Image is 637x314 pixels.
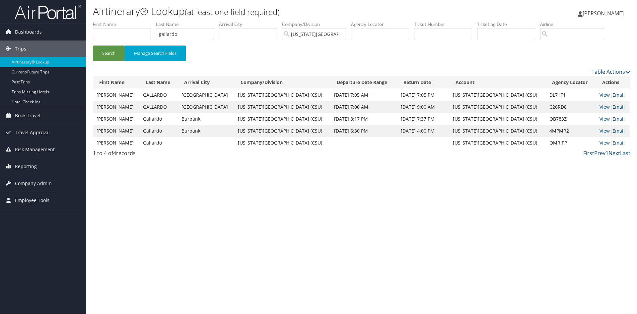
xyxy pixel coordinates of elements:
[612,116,625,122] a: Email
[140,113,178,125] td: Gallardo
[540,21,609,28] label: Airline
[140,76,178,89] th: Last Name: activate to sort column ascending
[397,101,450,113] td: [DATE] 9:00 AM
[546,113,597,125] td: OB783Z
[93,113,140,125] td: [PERSON_NAME]
[331,125,397,137] td: [DATE] 6:30 PM
[596,137,630,149] td: |
[235,137,331,149] td: [US_STATE][GEOGRAPHIC_DATA] (CSU)
[235,89,331,101] td: [US_STATE][GEOGRAPHIC_DATA] (CSU)
[178,89,235,101] td: [GEOGRAPHIC_DATA]
[450,89,546,101] td: [US_STATE][GEOGRAPHIC_DATA] (CSU)
[219,21,282,28] label: Arrival City
[546,76,597,89] th: Agency Locator: activate to sort column ascending
[113,150,116,157] span: 4
[93,46,125,61] button: Search
[546,89,597,101] td: DL71F4
[282,21,351,28] label: Company/Division
[397,125,450,137] td: [DATE] 4:00 PM
[620,150,630,157] a: Last
[178,113,235,125] td: Burbank
[140,137,178,149] td: Gallardo
[125,46,186,61] button: Manage Search Fields
[93,4,451,18] h1: Airtinerary® Lookup
[93,21,156,28] label: First Name
[596,89,630,101] td: |
[15,175,52,192] span: Company Admin
[450,125,546,137] td: [US_STATE][GEOGRAPHIC_DATA] (CSU)
[605,150,608,157] a: 1
[93,101,140,113] td: [PERSON_NAME]
[477,21,540,28] label: Ticketing Date
[15,192,49,209] span: Employee Tools
[594,150,605,157] a: Prev
[583,150,594,157] a: First
[93,89,140,101] td: [PERSON_NAME]
[600,140,610,146] a: View
[235,113,331,125] td: [US_STATE][GEOGRAPHIC_DATA] (CSU)
[612,104,625,110] a: Email
[592,68,630,75] a: Table Actions
[450,113,546,125] td: [US_STATE][GEOGRAPHIC_DATA] (CSU)
[15,107,40,124] span: Book Travel
[140,101,178,113] td: GALLARDO
[583,10,624,17] span: [PERSON_NAME]
[600,104,610,110] a: View
[140,125,178,137] td: Gallardo
[93,76,140,89] th: First Name: activate to sort column ascending
[235,101,331,113] td: [US_STATE][GEOGRAPHIC_DATA] (CSU)
[397,76,450,89] th: Return Date: activate to sort column ascending
[596,101,630,113] td: |
[450,101,546,113] td: [US_STATE][GEOGRAPHIC_DATA] (CSU)
[596,113,630,125] td: |
[15,24,42,40] span: Dashboards
[15,141,55,158] span: Risk Management
[185,6,280,17] small: (at least one field required)
[178,125,235,137] td: Burbank
[596,125,630,137] td: |
[15,124,50,141] span: Travel Approval
[600,116,610,122] a: View
[397,89,450,101] td: [DATE] 7:05 PM
[93,125,140,137] td: [PERSON_NAME]
[414,21,477,28] label: Ticket Number
[546,137,597,149] td: OMRIPP
[235,125,331,137] td: [US_STATE][GEOGRAPHIC_DATA] (CSU)
[546,125,597,137] td: 4MPMR2
[612,128,625,134] a: Email
[331,76,397,89] th: Departure Date Range: activate to sort column ascending
[15,158,37,175] span: Reporting
[93,149,220,160] div: 1 to 4 of records
[596,76,630,89] th: Actions
[331,101,397,113] td: [DATE] 7:00 AM
[450,137,546,149] td: [US_STATE][GEOGRAPHIC_DATA] (CSU)
[612,92,625,98] a: Email
[600,128,610,134] a: View
[178,76,235,89] th: Arrival City: activate to sort column ascending
[600,92,610,98] a: View
[178,101,235,113] td: [GEOGRAPHIC_DATA]
[331,113,397,125] td: [DATE] 8:17 PM
[450,76,546,89] th: Account: activate to sort column ascending
[15,4,81,20] img: airportal-logo.png
[351,21,414,28] label: Agency Locator
[608,150,620,157] a: Next
[578,3,630,23] a: [PERSON_NAME]
[156,21,219,28] label: Last Name
[612,140,625,146] a: Email
[15,41,26,57] span: Trips
[397,113,450,125] td: [DATE] 7:37 PM
[331,89,397,101] td: [DATE] 7:05 AM
[140,89,178,101] td: GALLARDO
[546,101,597,113] td: C26RD8
[93,137,140,149] td: [PERSON_NAME]
[235,76,331,89] th: Company/Division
